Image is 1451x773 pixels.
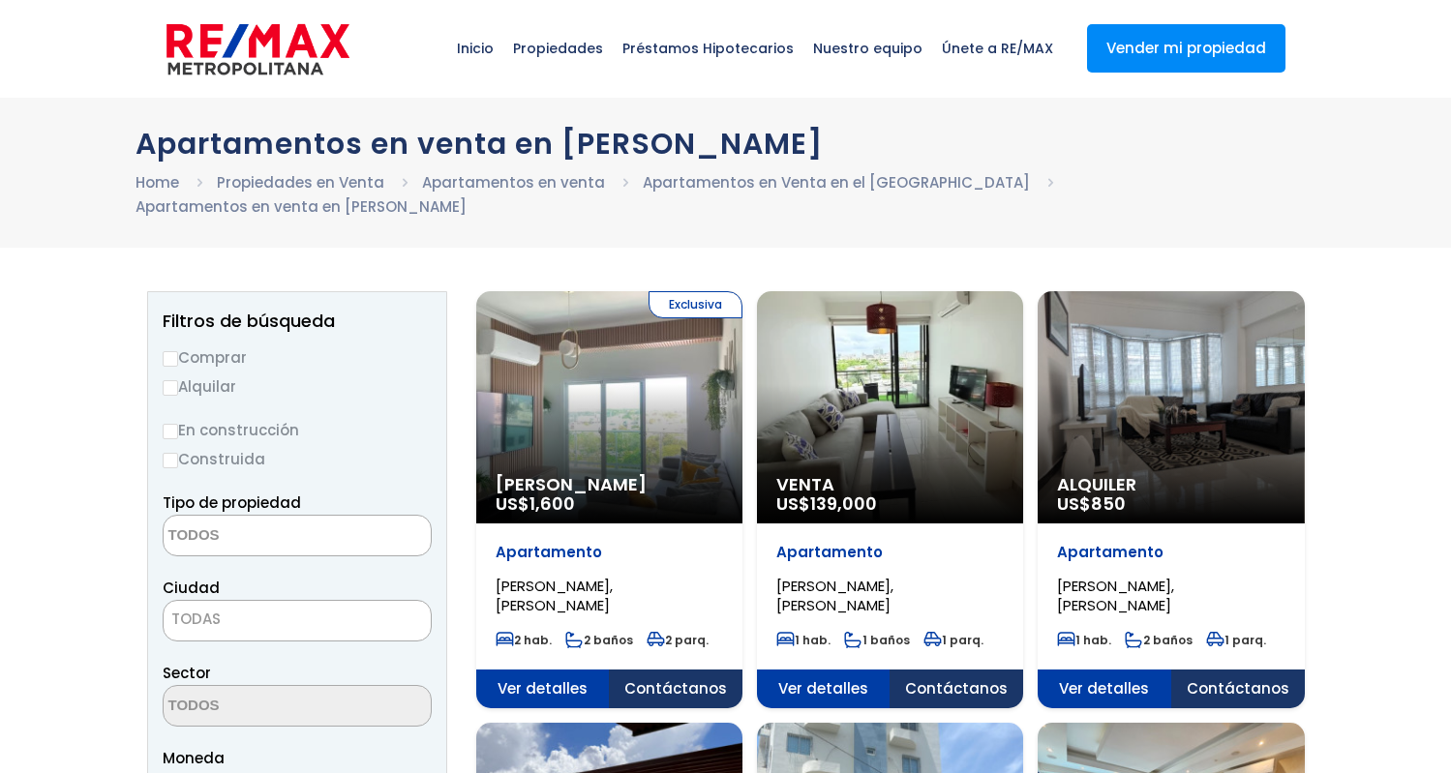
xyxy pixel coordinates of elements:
[496,543,723,562] p: Apartamento
[163,578,220,598] span: Ciudad
[503,19,613,77] span: Propiedades
[163,746,432,770] span: Moneda
[757,291,1023,708] a: Venta US$139,000 Apartamento [PERSON_NAME], [PERSON_NAME] 1 hab. 1 baños 1 parq. Ver detalles Con...
[1057,491,1126,516] span: US$
[136,194,467,219] li: Apartamentos en venta en [PERSON_NAME]
[844,632,910,648] span: 1 baños
[1038,669,1171,708] span: Ver detalles
[757,669,891,708] span: Ver detalles
[496,632,552,648] span: 2 hab.
[776,491,877,516] span: US$
[932,19,1063,77] span: Únete a RE/MAX
[136,172,179,193] a: Home
[565,632,633,648] span: 2 baños
[1057,475,1285,494] span: Alquiler
[1206,632,1266,648] span: 1 parq.
[776,475,1004,494] span: Venta
[803,19,932,77] span: Nuestro equipo
[166,20,349,78] img: remax-metropolitana-logo
[1057,576,1174,615] span: [PERSON_NAME], [PERSON_NAME]
[1057,632,1111,648] span: 1 hab.
[1091,491,1126,516] span: 850
[163,380,178,396] input: Alquilar
[496,475,723,494] span: [PERSON_NAME]
[163,351,178,367] input: Comprar
[1125,632,1193,648] span: 2 baños
[776,576,893,615] span: [PERSON_NAME], [PERSON_NAME]
[163,453,178,468] input: Construida
[1171,669,1305,708] span: Contáctanos
[613,19,803,77] span: Préstamos Hipotecarios
[163,424,178,439] input: En construcción
[163,663,211,683] span: Sector
[1038,291,1304,708] a: Alquiler US$850 Apartamento [PERSON_NAME], [PERSON_NAME] 1 hab. 2 baños 1 parq. Ver detalles Cont...
[529,491,575,516] span: 1,600
[496,491,575,516] span: US$
[476,291,742,708] a: Exclusiva [PERSON_NAME] US$1,600 Apartamento [PERSON_NAME], [PERSON_NAME] 2 hab. 2 baños 2 parq. ...
[923,632,983,648] span: 1 parq.
[776,543,1004,562] p: Apartamento
[609,669,742,708] span: Contáctanos
[163,600,432,641] span: TODAS
[647,632,709,648] span: 2 parq.
[163,345,432,370] label: Comprar
[163,374,432,399] label: Alquilar
[163,312,432,331] h2: Filtros de búsqueda
[649,291,742,318] span: Exclusiva
[447,19,503,77] span: Inicio
[163,447,432,471] label: Construida
[776,632,831,648] span: 1 hab.
[171,609,221,629] span: TODAS
[163,492,301,513] span: Tipo de propiedad
[1087,24,1285,73] a: Vender mi propiedad
[643,172,1030,193] a: Apartamentos en Venta en el [GEOGRAPHIC_DATA]
[136,127,1316,161] h1: Apartamentos en venta en [PERSON_NAME]
[164,606,431,633] span: TODAS
[217,172,384,193] a: Propiedades en Venta
[422,172,605,193] a: Apartamentos en venta
[163,418,432,442] label: En construcción
[810,491,877,516] span: 139,000
[890,669,1023,708] span: Contáctanos
[496,576,613,615] span: [PERSON_NAME], [PERSON_NAME]
[164,686,351,728] textarea: Search
[164,516,351,557] textarea: Search
[1057,543,1285,562] p: Apartamento
[476,669,610,708] span: Ver detalles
